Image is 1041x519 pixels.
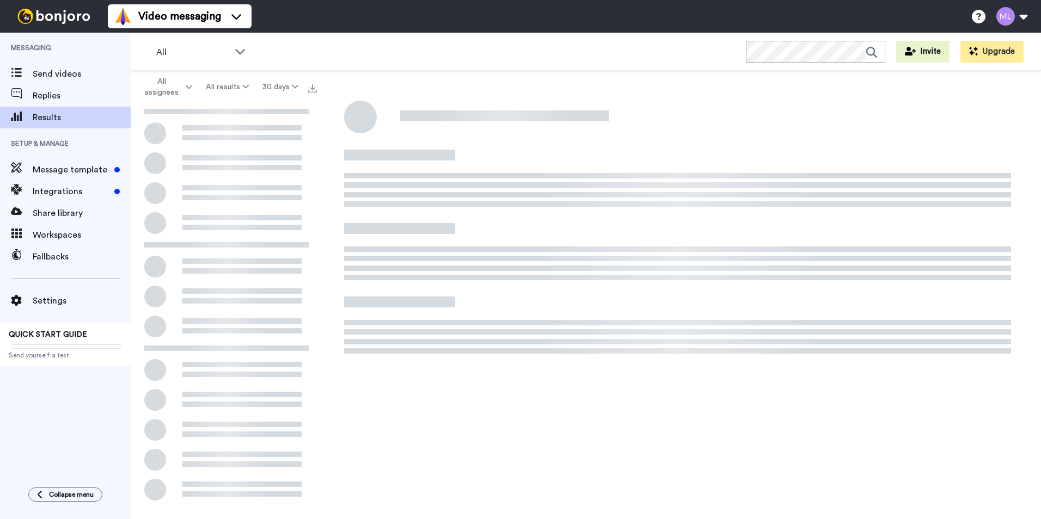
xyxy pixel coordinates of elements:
[33,185,110,198] span: Integrations
[33,294,131,307] span: Settings
[156,46,229,59] span: All
[33,228,131,242] span: Workspaces
[114,8,132,25] img: vm-color.svg
[28,487,102,502] button: Collapse menu
[305,79,320,95] button: Export all results that match these filters now.
[9,351,122,360] span: Send yourself a test
[138,9,221,24] span: Video messaging
[13,9,95,24] img: bj-logo-header-white.svg
[33,207,131,220] span: Share library
[33,163,110,176] span: Message template
[896,41,950,63] button: Invite
[199,77,256,97] button: All results
[33,89,131,102] span: Replies
[33,111,131,124] span: Results
[133,72,199,102] button: All assignees
[9,331,87,338] span: QUICK START GUIDE
[33,250,131,263] span: Fallbacks
[49,490,94,499] span: Collapse menu
[255,77,305,97] button: 30 days
[33,67,131,81] span: Send videos
[960,41,1024,63] button: Upgrade
[139,76,183,98] span: All assignees
[308,84,317,92] img: export.svg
